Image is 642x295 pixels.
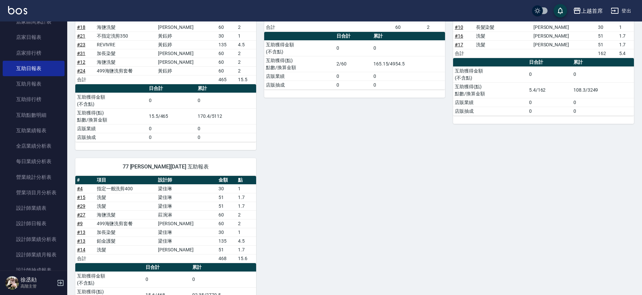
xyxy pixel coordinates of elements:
[596,40,617,49] td: 51
[196,93,256,108] td: 0
[617,32,634,40] td: 1.7
[3,138,65,154] a: 全店業績分析表
[264,40,335,56] td: 互助獲得金額 (不含點)
[196,108,256,124] td: 170.4/5112
[75,6,256,84] table: a dense table
[95,176,156,185] th: 項目
[144,272,190,287] td: 0
[596,32,617,40] td: 51
[95,32,156,40] td: 不指定洗剪350
[77,195,85,200] a: #15
[264,56,335,72] td: 互助獲得(點) 點數/換算金額
[77,59,85,65] a: #12
[147,108,196,124] td: 15.5/465
[191,263,256,272] th: 累計
[3,169,65,185] a: 營業統計分析表
[75,124,147,133] td: 店販業績
[372,72,445,81] td: 0
[572,82,634,98] td: 108.3/3249
[77,51,85,56] a: #31
[75,84,256,142] table: a dense table
[455,42,463,47] a: #17
[236,66,256,75] td: 2
[236,184,256,193] td: 1
[453,49,474,58] td: 合計
[147,124,196,133] td: 0
[453,98,527,107] td: 店販業績
[453,82,527,98] td: 互助獲得(點) 點數/換算金額
[21,283,55,289] p: 高階主管
[264,81,335,89] td: 店販抽成
[474,23,532,32] td: 長髮染髮
[75,176,256,263] table: a dense table
[217,40,237,49] td: 135
[217,254,237,263] td: 468
[572,66,634,82] td: 0
[425,23,445,32] td: 2
[77,24,85,30] a: #18
[236,49,256,58] td: 2
[5,276,19,290] img: Person
[95,66,156,75] td: 499海鹽洗剪套餐
[617,40,634,49] td: 1.7
[75,93,147,108] td: 互助獲得金額 (不含點)
[3,200,65,216] a: 設計師業績表
[455,33,463,39] a: #16
[77,230,85,235] a: #13
[554,4,567,17] button: save
[236,32,256,40] td: 1
[453,66,527,82] td: 互助獲得金額 (不含點)
[217,49,237,58] td: 60
[217,75,237,84] td: 465
[156,210,217,219] td: 莊涴淋
[21,277,55,283] h5: 徐丞勛
[156,228,217,237] td: 梁佳琳
[217,193,237,202] td: 51
[95,40,156,49] td: REVIVRE
[217,23,237,32] td: 60
[455,24,463,30] a: #10
[236,176,256,185] th: 點
[372,56,445,72] td: 165.15/4954.5
[264,23,296,32] td: 合計
[236,193,256,202] td: 1.7
[3,61,65,76] a: 互助日報表
[95,49,156,58] td: 加長染髮
[156,32,217,40] td: 黃鈺婷
[156,245,217,254] td: [PERSON_NAME]
[217,184,237,193] td: 30
[596,49,617,58] td: 162
[3,123,65,138] a: 互助業績報表
[372,40,445,56] td: 0
[75,254,95,263] td: 合計
[335,32,371,41] th: 日合計
[156,23,217,32] td: [PERSON_NAME]
[335,81,371,89] td: 0
[156,184,217,193] td: 梁佳琳
[144,263,190,272] th: 日合計
[617,23,634,32] td: 1
[217,237,237,245] td: 135
[156,176,217,185] th: 設計師
[196,133,256,142] td: 0
[3,185,65,200] a: 營業項目月分析表
[3,232,65,247] a: 設計師業績分析表
[77,238,85,244] a: #13
[453,6,634,58] table: a dense table
[527,98,572,107] td: 0
[3,107,65,123] a: 互助點數明細
[156,58,217,66] td: [PERSON_NAME]
[77,247,85,252] a: #14
[335,72,371,81] td: 0
[474,32,532,40] td: 洗髮
[95,23,156,32] td: 海鹽洗髮
[75,272,144,287] td: 互助獲得金額 (不含點)
[77,203,85,209] a: #29
[3,262,65,278] a: 設計師抽成報表
[217,66,237,75] td: 60
[236,202,256,210] td: 1.7
[3,92,65,107] a: 互助排行榜
[236,58,256,66] td: 2
[77,33,85,39] a: #21
[532,40,596,49] td: [PERSON_NAME]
